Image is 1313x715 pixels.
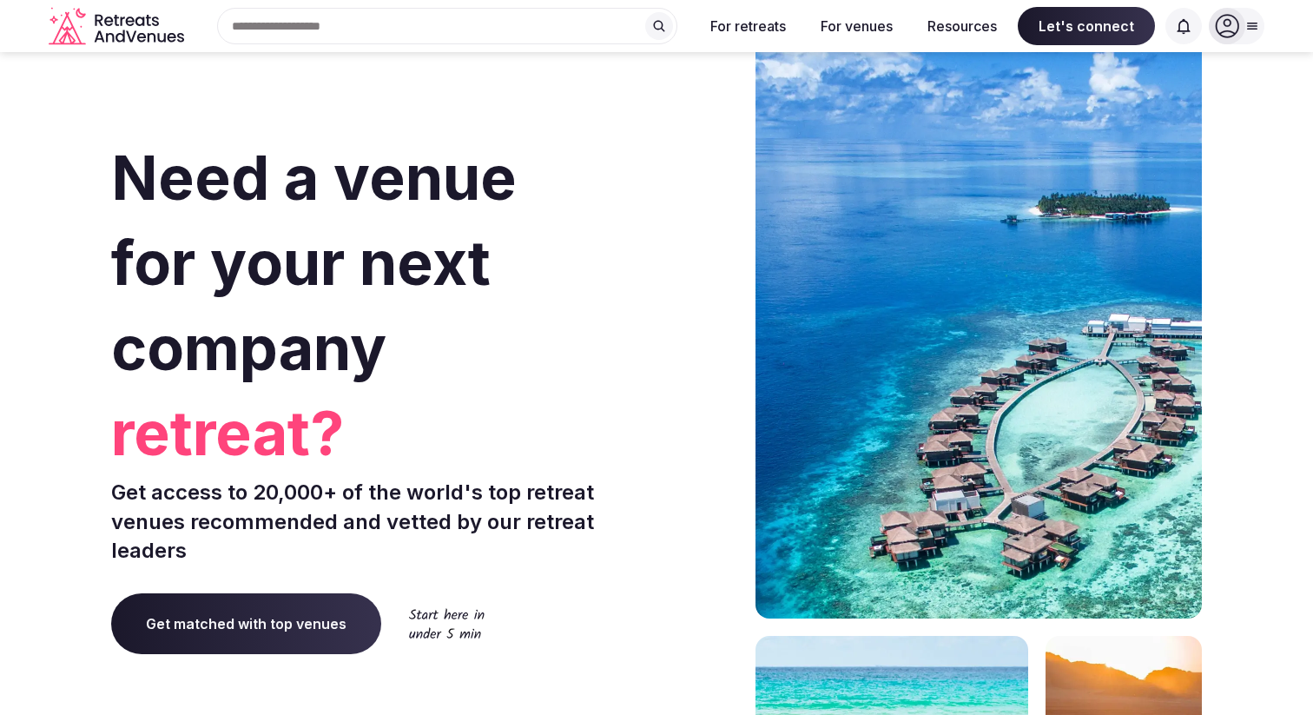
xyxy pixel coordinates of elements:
p: Get access to 20,000+ of the world's top retreat venues recommended and vetted by our retreat lea... [111,478,650,566]
a: Visit the homepage [49,7,188,46]
span: Let's connect [1018,7,1155,45]
button: For venues [807,7,907,45]
a: Get matched with top venues [111,593,381,654]
svg: Retreats and Venues company logo [49,7,188,46]
button: Resources [914,7,1011,45]
span: retreat? [111,391,650,476]
button: For retreats [696,7,800,45]
img: Start here in under 5 min [409,608,485,639]
span: Need a venue for your next company [111,141,517,385]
